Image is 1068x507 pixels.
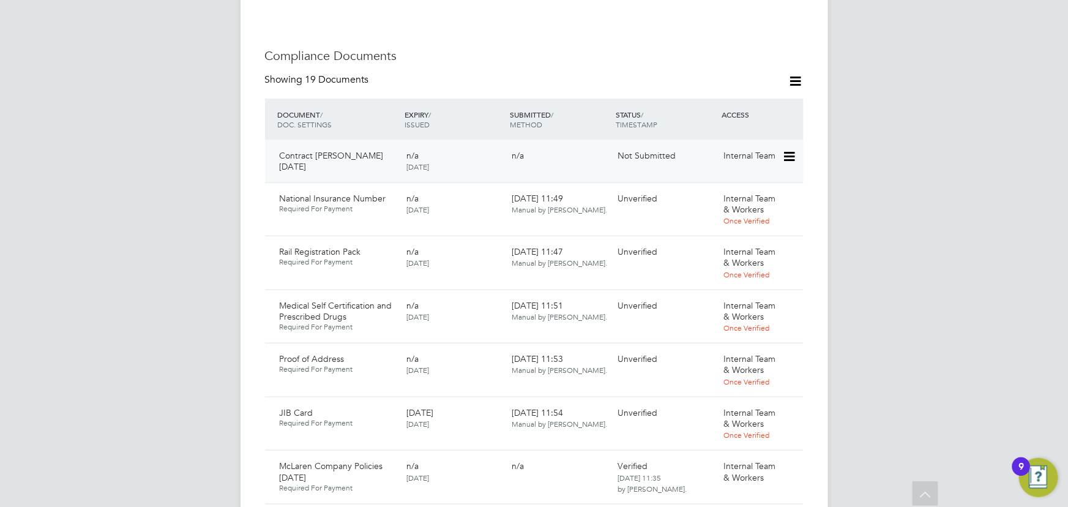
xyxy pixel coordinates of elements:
[723,216,769,225] span: Once Verified
[512,353,608,375] span: [DATE] 11:53
[280,150,384,172] span: Contract [PERSON_NAME] [DATE]
[280,204,397,214] span: Required For Payment
[280,407,313,418] span: JIB Card
[406,162,429,171] span: [DATE]
[280,418,397,428] span: Required For Payment
[305,73,369,86] span: 19 Documents
[265,73,372,86] div: Showing
[280,353,345,364] span: Proof of Address
[406,246,419,257] span: n/a
[1018,467,1024,483] div: 9
[280,322,397,332] span: Required For Payment
[406,407,433,418] span: [DATE]
[510,119,543,129] span: METHOD
[512,460,525,471] span: n/a
[406,300,419,311] span: n/a
[641,110,643,119] span: /
[618,246,657,257] span: Unverified
[1019,458,1058,497] button: Open Resource Center, 9 new notifications
[512,407,608,429] span: [DATE] 11:54
[723,246,775,268] span: Internal Team & Workers
[613,103,719,135] div: STATUS
[405,119,430,129] span: ISSUED
[618,300,657,311] span: Unverified
[280,364,397,374] span: Required For Payment
[723,407,775,429] span: Internal Team & Workers
[723,377,769,386] span: Once Verified
[512,205,608,214] span: Manual by [PERSON_NAME].
[280,193,386,204] span: National Insurance Number
[321,110,323,119] span: /
[406,419,429,429] span: [DATE]
[275,103,401,135] div: DOCUMENT
[406,353,419,364] span: n/a
[406,150,419,161] span: n/a
[512,193,608,215] span: [DATE] 11:49
[280,246,361,257] span: Rail Registration Pack
[507,103,613,135] div: SUBMITTED
[280,257,397,267] span: Required For Payment
[618,460,648,471] span: Verified
[280,483,397,493] span: Required For Payment
[723,460,775,483] span: Internal Team & Workers
[723,430,769,440] span: Once Verified
[512,258,608,268] span: Manual by [PERSON_NAME].
[618,353,657,364] span: Unverified
[616,119,657,129] span: TIMESTAMP
[618,473,687,494] span: [DATE] 11:35 by [PERSON_NAME].
[723,353,775,375] span: Internal Team & Workers
[723,193,775,215] span: Internal Team & Workers
[280,460,383,483] span: McLaren Company Policies [DATE]
[406,460,419,471] span: n/a
[723,300,775,322] span: Internal Team & Workers
[512,300,608,322] span: [DATE] 11:51
[512,150,525,161] span: n/a
[551,110,554,119] span: /
[723,323,769,332] span: Once Verified
[618,150,676,161] span: Not Submitted
[512,419,608,429] span: Manual by [PERSON_NAME].
[406,365,429,375] span: [DATE]
[406,193,419,204] span: n/a
[723,269,769,279] span: Once Verified
[406,258,429,268] span: [DATE]
[401,103,507,135] div: EXPIRY
[280,300,392,322] span: Medical Self Certification and Prescribed Drugs
[618,193,657,204] span: Unverified
[278,119,332,129] span: DOC. SETTINGS
[265,48,804,64] h3: Compliance Documents
[428,110,431,119] span: /
[719,103,803,126] div: ACCESS
[406,312,429,321] span: [DATE]
[512,365,608,375] span: Manual by [PERSON_NAME].
[512,312,608,321] span: Manual by [PERSON_NAME].
[723,150,775,161] span: Internal Team
[406,473,429,483] span: [DATE]
[512,246,608,268] span: [DATE] 11:47
[618,407,657,418] span: Unverified
[406,205,429,214] span: [DATE]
